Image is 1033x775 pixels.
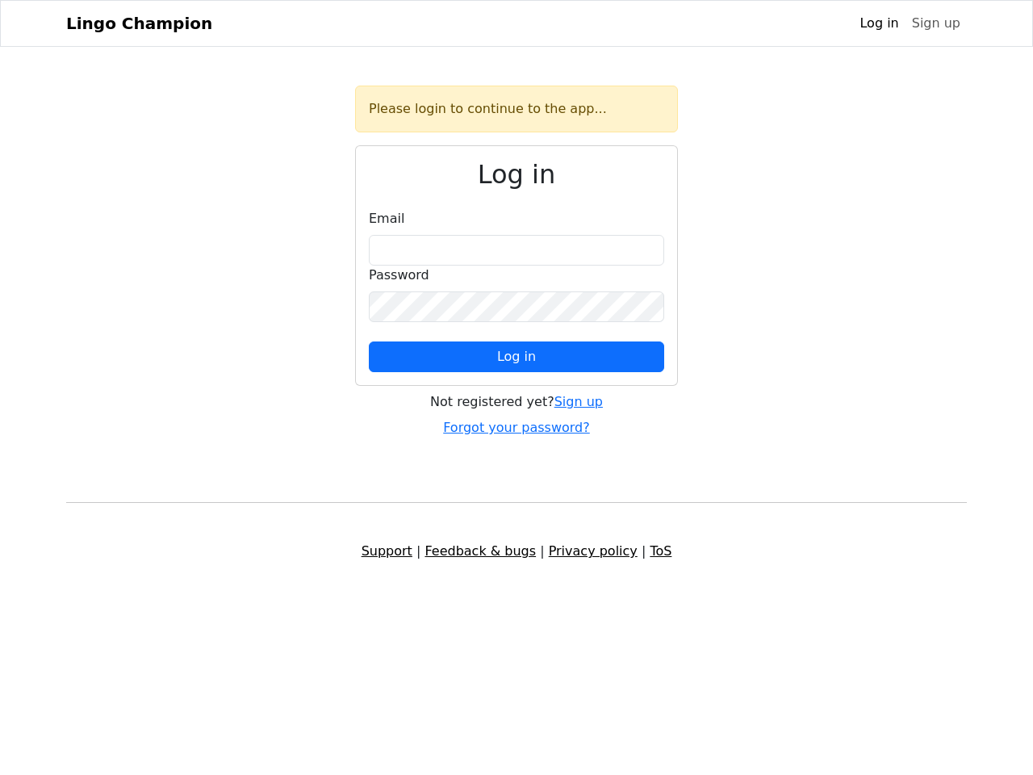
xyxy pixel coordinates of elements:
a: Privacy policy [549,543,638,559]
a: Log in [853,7,905,40]
span: Log in [497,349,536,364]
a: Lingo Champion [66,7,212,40]
div: Not registered yet? [355,392,678,412]
a: Forgot your password? [443,420,590,435]
a: Sign up [905,7,967,40]
button: Log in [369,341,664,372]
h2: Log in [369,159,664,190]
div: Please login to continue to the app... [355,86,678,132]
label: Password [369,266,429,285]
a: Sign up [554,394,603,409]
div: | | | [56,542,977,561]
a: Feedback & bugs [424,543,536,559]
a: Support [362,543,412,559]
a: ToS [650,543,671,559]
label: Email [369,209,404,228]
